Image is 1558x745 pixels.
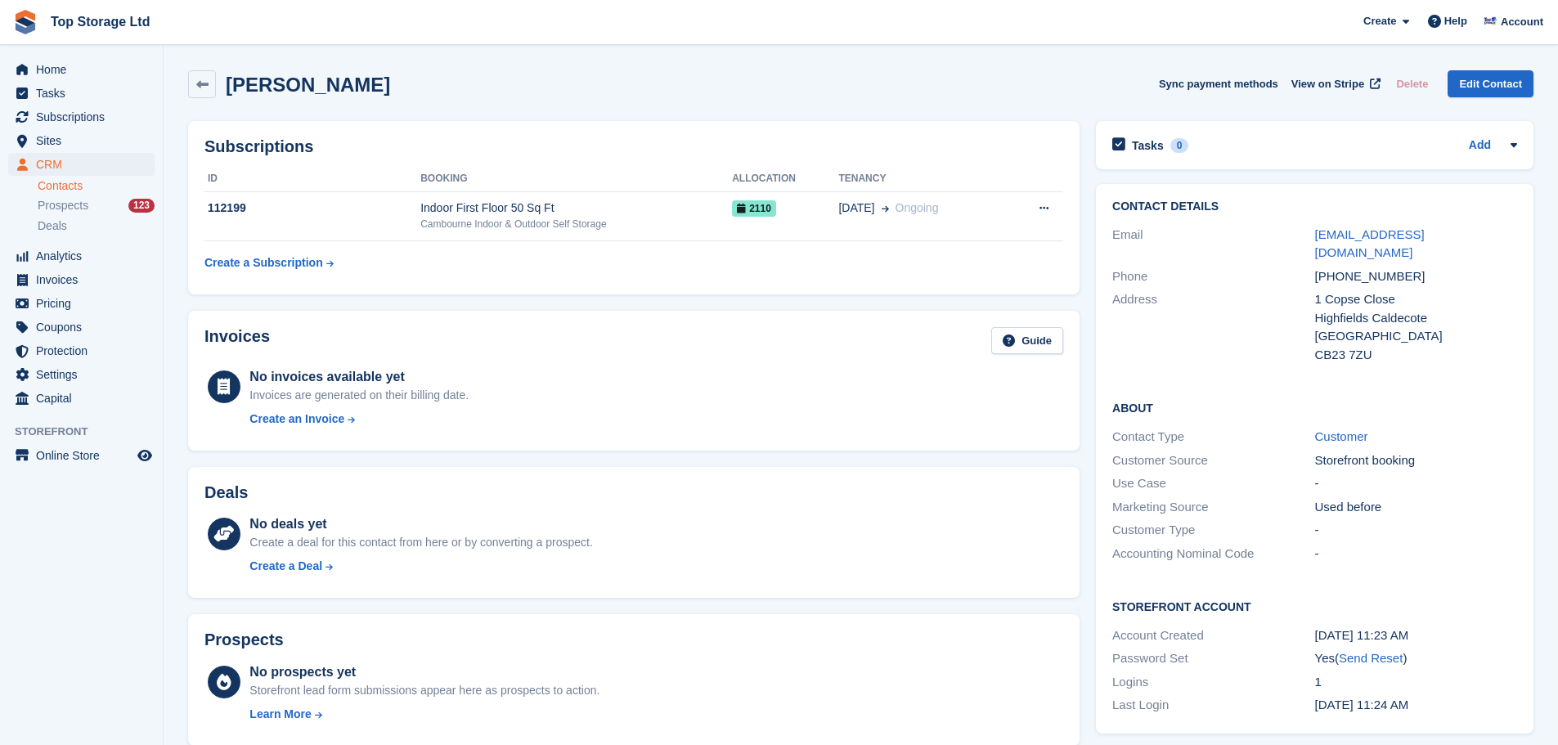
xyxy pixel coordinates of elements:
div: [DATE] 11:23 AM [1315,626,1517,645]
div: CB23 7ZU [1315,346,1517,365]
div: Use Case [1112,474,1314,493]
div: Create a Subscription [204,254,323,272]
div: Accounting Nominal Code [1112,545,1314,563]
img: Sam Topham [1482,13,1498,29]
div: [PHONE_NUMBER] [1315,267,1517,286]
span: Prospects [38,198,88,213]
a: Prospects 123 [38,197,155,214]
a: Learn More [249,706,599,723]
div: Used before [1315,498,1517,517]
h2: [PERSON_NAME] [226,74,390,96]
a: Top Storage Ltd [44,8,156,35]
span: Storefront [15,424,163,440]
a: Add [1469,137,1491,155]
div: [GEOGRAPHIC_DATA] [1315,327,1517,346]
a: Guide [991,327,1063,354]
span: Account [1501,14,1543,30]
div: No deals yet [249,514,592,534]
a: [EMAIL_ADDRESS][DOMAIN_NAME] [1315,227,1425,260]
span: ( ) [1335,651,1407,665]
div: Create a deal for this contact from here or by converting a prospect. [249,534,592,551]
a: Deals [38,218,155,235]
a: Preview store [135,446,155,465]
h2: Deals [204,483,248,502]
a: menu [8,316,155,339]
a: menu [8,58,155,81]
div: Storefront booking [1315,451,1517,470]
span: Subscriptions [36,105,134,128]
div: No invoices available yet [249,367,469,387]
span: Capital [36,387,134,410]
th: ID [204,166,420,192]
div: - [1315,545,1517,563]
span: Create [1363,13,1396,29]
div: Cambourne Indoor & Outdoor Self Storage [420,217,732,231]
div: Indoor First Floor 50 Sq Ft [420,200,732,217]
a: menu [8,105,155,128]
h2: Invoices [204,327,270,354]
a: menu [8,387,155,410]
a: menu [8,153,155,176]
th: Booking [420,166,732,192]
a: menu [8,82,155,105]
time: 2025-10-04 10:24:14 UTC [1315,698,1409,711]
th: Allocation [732,166,838,192]
h2: Storefront Account [1112,598,1517,614]
div: 123 [128,199,155,213]
a: Send Reset [1339,651,1403,665]
h2: Subscriptions [204,137,1063,156]
h2: Tasks [1132,138,1164,153]
img: stora-icon-8386f47178a22dfd0bd8f6a31ec36ba5ce8667c1dd55bd0f319d3a0aa187defe.svg [13,10,38,34]
a: menu [8,444,155,467]
span: Sites [36,129,134,152]
a: View on Stripe [1285,70,1384,97]
a: menu [8,339,155,362]
th: Tenancy [838,166,1005,192]
a: Create an Invoice [249,411,469,428]
h2: Contact Details [1112,200,1517,213]
a: Create a Deal [249,558,592,575]
div: Password Set [1112,649,1314,668]
a: Contacts [38,178,155,194]
div: 1 Copse Close [1315,290,1517,309]
a: Edit Contact [1448,70,1533,97]
div: Create a Deal [249,558,322,575]
span: Ongoing [896,201,939,214]
a: menu [8,292,155,315]
div: Customer Type [1112,521,1314,540]
span: Invoices [36,268,134,291]
div: Create an Invoice [249,411,344,428]
span: Tasks [36,82,134,105]
div: Email [1112,226,1314,263]
div: Highfields Caldecote [1315,309,1517,328]
div: Account Created [1112,626,1314,645]
span: View on Stripe [1291,76,1364,92]
div: Yes [1315,649,1517,668]
div: 1 [1315,673,1517,692]
a: Create a Subscription [204,248,334,278]
div: Customer Source [1112,451,1314,470]
div: Contact Type [1112,428,1314,447]
div: 0 [1170,138,1189,153]
div: No prospects yet [249,662,599,682]
span: Settings [36,363,134,386]
span: CRM [36,153,134,176]
button: Delete [1390,70,1435,97]
div: - [1315,474,1517,493]
span: Deals [38,218,67,234]
div: Storefront lead form submissions appear here as prospects to action. [249,682,599,699]
div: - [1315,521,1517,540]
div: Phone [1112,267,1314,286]
div: Logins [1112,673,1314,692]
a: menu [8,245,155,267]
div: Learn More [249,706,311,723]
button: Sync payment methods [1159,70,1278,97]
a: menu [8,363,155,386]
span: Pricing [36,292,134,315]
span: 2110 [732,200,776,217]
span: Coupons [36,316,134,339]
h2: About [1112,399,1517,415]
span: Home [36,58,134,81]
span: Analytics [36,245,134,267]
span: [DATE] [838,200,874,217]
